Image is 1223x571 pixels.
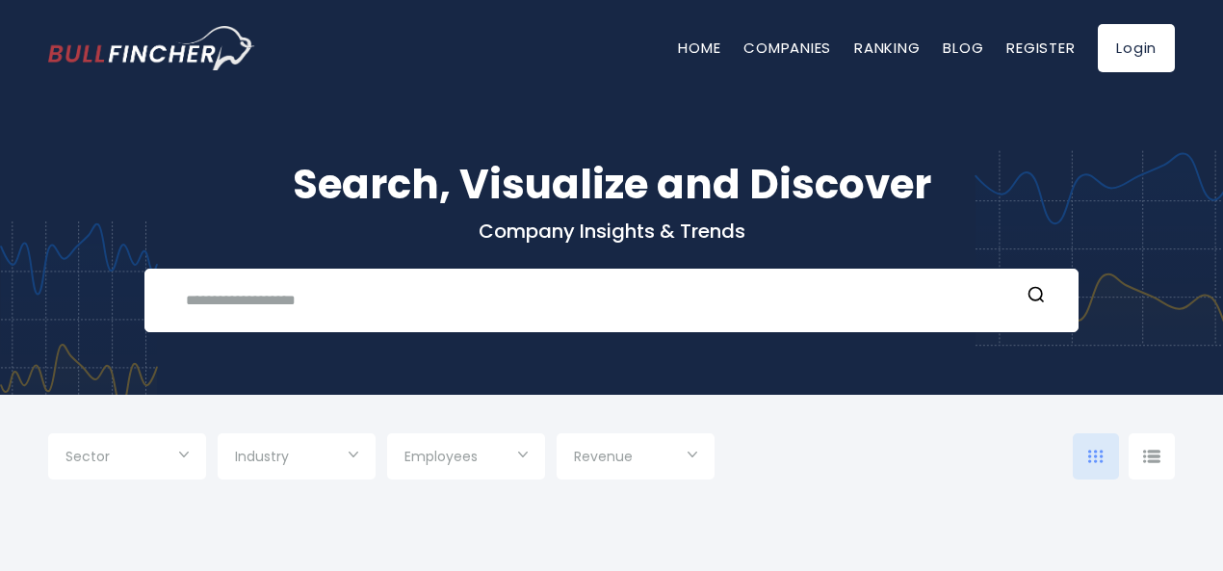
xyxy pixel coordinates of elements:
[574,448,633,465] span: Revenue
[574,441,697,476] input: Selection
[404,448,478,465] span: Employees
[404,441,528,476] input: Selection
[678,38,720,58] a: Home
[943,38,983,58] a: Blog
[48,154,1175,215] h1: Search, Visualize and Discover
[48,26,255,70] img: bullfincher logo
[854,38,920,58] a: Ranking
[48,26,255,70] a: Go to homepage
[1088,450,1104,463] img: icon-comp-grid.svg
[1098,24,1175,72] a: Login
[743,38,831,58] a: Companies
[1006,38,1075,58] a: Register
[48,219,1175,244] p: Company Insights & Trends
[1143,450,1160,463] img: icon-comp-list-view.svg
[65,441,189,476] input: Selection
[235,448,289,465] span: Industry
[235,441,358,476] input: Selection
[65,448,110,465] span: Sector
[1024,284,1049,309] button: Search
